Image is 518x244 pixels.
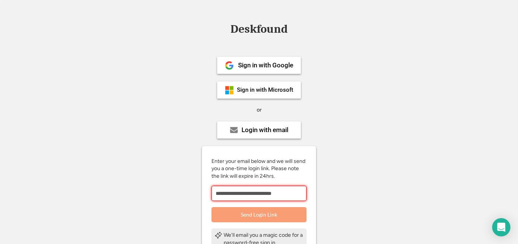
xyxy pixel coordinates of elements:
[225,86,234,95] img: ms-symbollockup_mssymbol_19.png
[238,62,293,69] div: Sign in with Google
[225,61,234,70] img: 1024px-Google__G__Logo.svg.png
[211,158,307,180] div: Enter your email below and we will send you a one-time login link. Please note the link will expi...
[492,218,510,236] div: Open Intercom Messenger
[237,87,293,93] div: Sign in with Microsoft
[211,207,307,222] button: Send Login Link
[227,23,291,35] div: Deskfound
[257,106,262,114] div: or
[242,127,288,133] div: Login with email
